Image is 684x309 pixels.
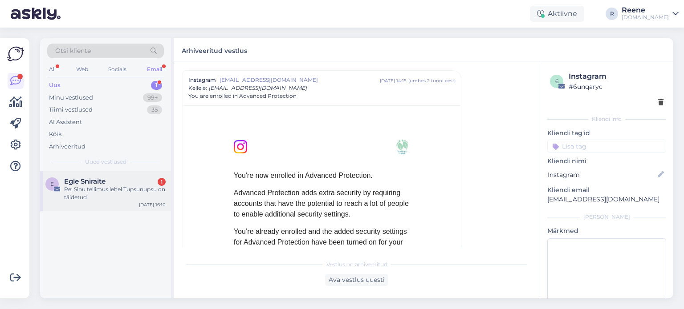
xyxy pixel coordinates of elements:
div: Aktiivne [530,6,584,22]
div: 99+ [143,93,162,102]
span: E [50,181,54,187]
div: Kõik [49,130,62,139]
div: [DATE] 16:10 [139,201,166,208]
div: Arhiveeritud [49,142,85,151]
div: Re: Sinu tellimus lehel Tupsunupsu on täidetud [64,185,166,201]
span: [EMAIL_ADDRESS][DOMAIN_NAME] [209,84,307,91]
span: You’re already enrolled and the added security settings for Advanced Protection have been turned ... [234,228,407,257]
div: Uus [49,81,61,90]
span: Kellele : [188,84,207,91]
div: 1 [158,178,166,186]
input: Lisa tag [547,140,666,153]
span: Egle Sniraite [64,177,106,185]
span: [EMAIL_ADDRESS][DOMAIN_NAME] [220,76,380,84]
span: 6 [555,78,558,84]
p: [EMAIL_ADDRESS][DOMAIN_NAME] [547,195,666,204]
div: AI Assistent [49,118,82,127]
img: Askly Logo [7,45,24,62]
div: ( umbes 2 tunni eest ) [408,77,456,84]
div: Tiimi vestlused [49,105,93,114]
img: 422cb62a79a1.png [234,140,247,153]
span: Otsi kliente [55,46,91,56]
p: Kliendi nimi [547,157,666,166]
div: Reene [622,7,669,14]
p: Kliendi tag'id [547,128,666,138]
div: Web [74,64,90,75]
div: Instagram [569,71,664,82]
div: Socials [106,64,128,75]
input: Lisa nimi [548,170,656,180]
img: 436199025_962828652156321_3385776205786257274_n.jpg [394,139,410,155]
div: Kliendi info [547,115,666,123]
span: Advanced Protection adds extra security by requiring accounts that have the potential to reach a ... [234,189,409,218]
div: [DOMAIN_NAME] [622,14,669,21]
p: Märkmed [547,226,666,236]
div: [DATE] 14:15 [380,77,407,84]
a: Reene[DOMAIN_NAME] [622,7,679,21]
label: Arhiveeritud vestlus [182,44,247,56]
span: Uued vestlused [85,158,126,166]
div: 35 [147,105,162,114]
span: Vestlus on arhiveeritud [326,261,387,269]
div: 1 [151,81,162,90]
div: Email [145,64,164,75]
div: [PERSON_NAME] [547,213,666,221]
p: Kliendi email [547,185,666,195]
div: Ava vestlus uuesti [325,274,388,286]
div: R [606,8,618,20]
div: Minu vestlused [49,93,93,102]
div: All [47,64,57,75]
span: You're now enrolled in Advanced Protection. [234,172,373,179]
span: Instagram [188,76,216,84]
span: You are enrolled in Advanced Protection [188,92,297,100]
div: # 6unqaryc [569,82,664,92]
